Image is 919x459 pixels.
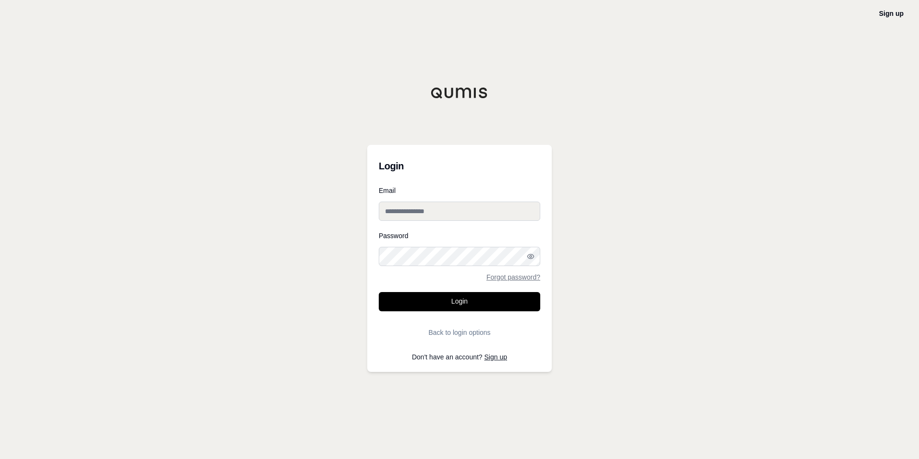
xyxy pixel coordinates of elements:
[486,274,540,280] a: Forgot password?
[484,353,507,361] a: Sign up
[379,323,540,342] button: Back to login options
[379,156,540,176] h3: Login
[431,87,488,99] img: Qumis
[879,10,904,17] a: Sign up
[379,187,540,194] label: Email
[379,354,540,360] p: Don't have an account?
[379,232,540,239] label: Password
[379,292,540,311] button: Login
